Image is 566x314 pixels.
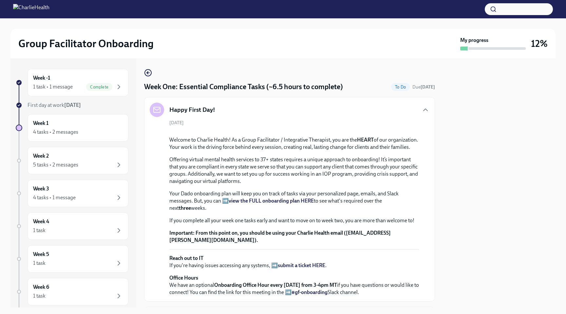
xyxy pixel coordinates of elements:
a: Week -11 task • 1 messageComplete [16,69,128,96]
p: Your Dado onboarding plan will keep you on track of tasks via your personalized page, emails, and... [169,190,419,212]
div: 1 task [33,260,46,267]
a: Week 61 task [16,278,128,305]
h6: Week 6 [33,284,49,291]
span: Due [412,84,435,90]
strong: [DATE] [64,102,81,108]
p: Welcome to Charlie Health! As a Group Facilitator / Integrative Therapist, you are the of our org... [169,136,419,151]
a: First day at work[DATE] [16,102,128,109]
div: 1 task • 1 message [33,83,73,90]
strong: three [179,205,191,211]
span: Complete [86,85,112,89]
a: Week 41 task [16,212,128,240]
strong: Important: [169,230,195,236]
h6: Week 4 [33,218,49,225]
a: view the FULL onboarding plan HERE [229,198,314,204]
h5: Happy First Day! [169,106,215,114]
div: 4 tasks • 1 message [33,194,76,201]
a: #gf-onboarding [292,289,328,295]
span: First day at work [28,102,81,108]
h6: Week 2 [33,152,49,160]
h6: Week -1 [33,74,50,82]
span: To Do [391,85,410,89]
h2: Group Facilitator Onboarding [18,37,154,50]
div: 1 task [33,292,46,300]
h6: Week 3 [33,185,49,192]
a: Week 51 task [16,245,128,273]
a: Week 34 tasks • 1 message [16,180,128,207]
strong: Reach out to IT [169,255,203,261]
img: CharlieHealth [13,4,49,14]
strong: From this point on, you should be using your Charlie Health email ([EMAIL_ADDRESS][PERSON_NAME][D... [169,230,391,243]
p: Offering virtual mental health services to 37+ states requires a unique approach to onboarding! I... [169,156,419,185]
p: If you're having issues accessing any systems, ➡️ . [169,255,419,269]
strong: HEART [357,137,374,143]
a: submit a ticket HERE [278,262,325,268]
a: Week 25 tasks • 2 messages [16,147,128,174]
p: We have an optional if you have questions or would like to connect! You can find the link for thi... [169,274,419,296]
div: 5 tasks • 2 messages [33,161,78,168]
strong: My progress [460,37,488,44]
div: 4 tasks • 2 messages [33,128,78,136]
strong: [DATE] [421,84,435,90]
strong: Office Hours [169,275,198,281]
p: If you complete all your week one tasks early and want to move on to week two, you are more than ... [169,217,419,224]
h6: Week 1 [33,120,48,127]
span: September 22nd, 2025 10:00 [412,84,435,90]
strong: Onboarding Office Hour every [DATE] from 3-4pm MT [214,282,337,288]
h6: Week 5 [33,251,49,258]
h4: Week One: Essential Compliance Tasks (~6.5 hours to complete) [144,82,343,92]
a: Week 14 tasks • 2 messages [16,114,128,142]
span: [DATE] [169,120,184,126]
h3: 12% [531,38,548,49]
div: 1 task [33,227,46,234]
